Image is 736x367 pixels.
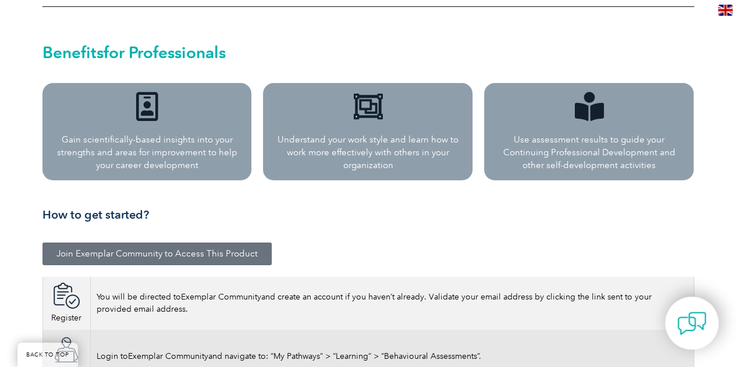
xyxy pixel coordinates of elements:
[493,133,685,172] p: Use assessment results to guide your Continuing Professional Development and other self-developme...
[718,5,733,16] img: en
[17,343,78,367] a: BACK TO TOP
[90,277,694,330] td: You will be directed to and create an account if you haven’t already. Validate your email address...
[56,250,258,258] span: Join Exemplar Community to Access This Product
[51,133,243,172] p: Gain scientifically-based insights into your strengths and areas for improvement to help your car...
[181,292,261,302] a: Exemplar Community
[42,208,149,222] span: How to get started?
[42,277,90,330] td: Register
[42,43,694,62] h2: for Professionals
[128,351,208,361] a: Exemplar Community
[677,309,706,338] img: contact-chat.png
[272,133,464,172] p: Understand your work style and learn how to work more effectively with others in your organization
[42,42,104,62] b: Benefits
[42,243,272,265] a: Join Exemplar Community to Access This Product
